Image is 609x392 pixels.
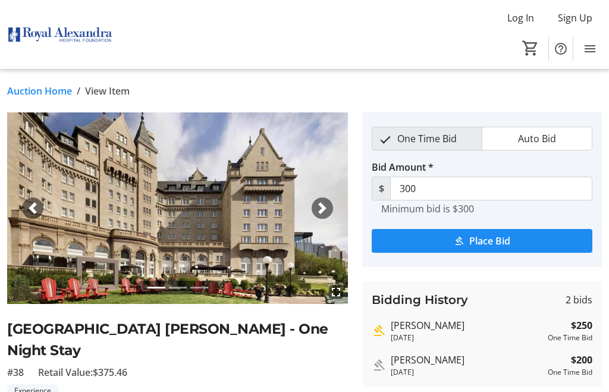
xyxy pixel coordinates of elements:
button: Cart [520,37,541,59]
span: Place Bid [469,234,510,248]
button: Place Bid [372,229,592,253]
div: One Time Bid [548,333,592,343]
img: Image [7,112,348,304]
strong: $250 [571,318,592,333]
h2: [GEOGRAPHIC_DATA] [PERSON_NAME] - One Night Stay [7,318,348,360]
div: [DATE] [391,367,543,378]
img: Royal Alexandra Hospital Foundation's Logo [7,5,113,64]
mat-icon: fullscreen [329,285,343,299]
button: Log In [498,8,544,27]
span: $ [372,177,391,200]
span: View Item [85,84,130,98]
div: One Time Bid [548,367,592,378]
label: Bid Amount * [372,160,434,174]
mat-icon: Outbid [372,358,386,372]
a: Auction Home [7,84,72,98]
button: Help [549,37,573,61]
mat-icon: Highest bid [372,324,386,338]
h3: Bidding History [372,291,468,309]
button: Sign Up [548,8,602,27]
span: #38 [7,365,24,380]
tr-hint: Minimum bid is $300 [381,203,474,215]
strong: $200 [571,353,592,367]
div: [DATE] [391,333,543,343]
span: One Time Bid [390,127,464,150]
span: 2 bids [566,293,592,307]
div: [PERSON_NAME] [391,318,543,333]
span: / [77,84,80,98]
span: Sign Up [558,11,592,25]
div: [PERSON_NAME] [391,353,543,367]
span: Retail Value: $375.46 [38,365,127,380]
span: Auto Bid [511,127,563,150]
button: Menu [578,37,602,61]
span: Log In [507,11,534,25]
